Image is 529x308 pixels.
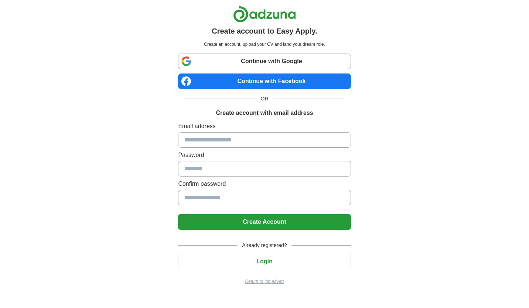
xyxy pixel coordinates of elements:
span: OR [256,95,273,103]
label: Email address [178,122,351,131]
p: Create an account, upload your CV and land your dream role. [180,41,349,48]
button: Create Account [178,214,351,230]
span: Already registered? [238,242,291,249]
a: Continue with Facebook [178,73,351,89]
a: Continue with Google [178,54,351,69]
img: Adzuna logo [233,6,296,23]
label: Confirm password [178,179,351,188]
a: Return to job advert [178,278,351,285]
a: Login [178,258,351,264]
button: Login [178,254,351,269]
h1: Create account with email address [216,109,313,117]
h1: Create account to Easy Apply. [212,25,317,37]
label: Password [178,151,351,160]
